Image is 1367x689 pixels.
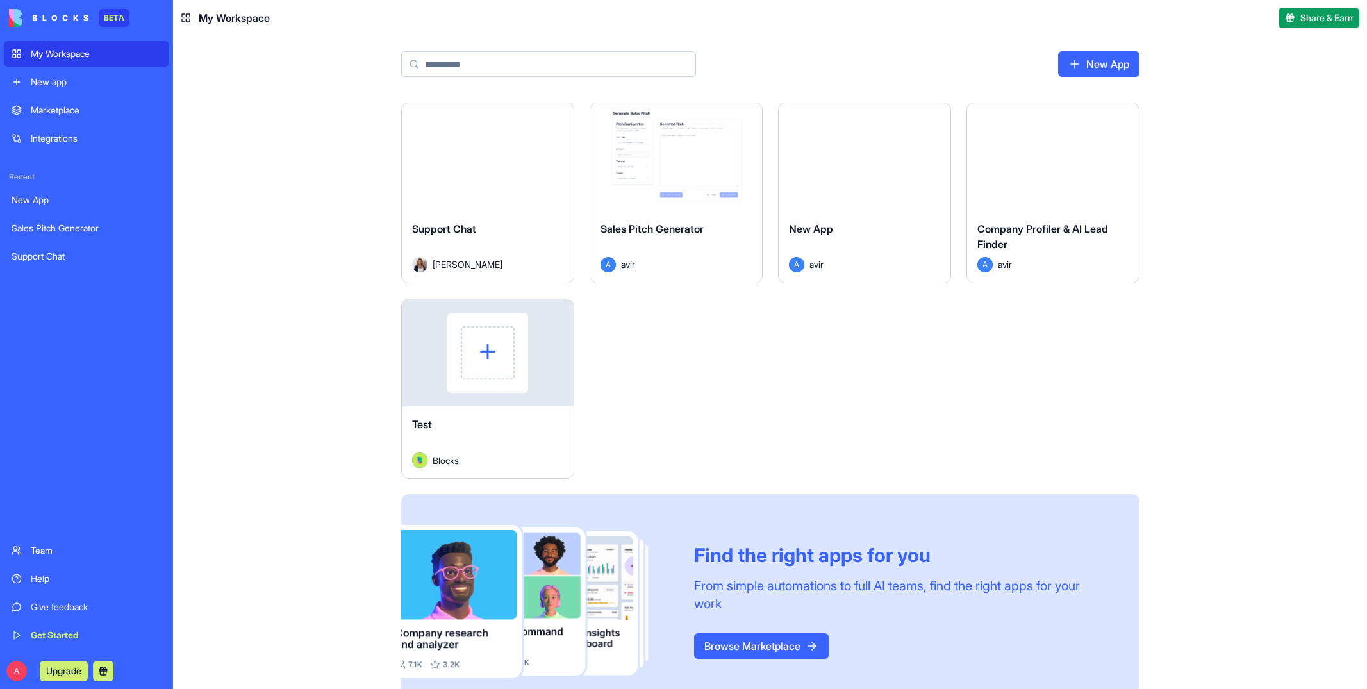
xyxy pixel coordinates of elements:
a: BETA [9,9,129,27]
button: Share & Earn [1279,8,1359,28]
a: Integrations [4,126,169,151]
span: [PERSON_NAME] [433,258,502,271]
div: Get Started [31,629,162,642]
span: avir [809,258,824,271]
div: Integrations [31,132,162,145]
a: Marketplace [4,97,169,123]
div: New App [12,194,162,206]
span: Company Profiler & AI Lead Finder [977,222,1108,251]
span: A [789,257,804,272]
span: A [977,257,993,272]
div: My Workspace [31,47,162,60]
a: New App [4,187,169,213]
a: New app [4,69,169,95]
a: Browse Marketplace [694,633,829,659]
a: Support Chat [4,244,169,269]
span: Blocks [433,454,459,467]
a: Get Started [4,622,169,648]
a: Team [4,538,169,563]
div: From simple automations to full AI teams, find the right apps for your work [694,577,1109,613]
span: A [6,661,27,681]
div: Give feedback [31,601,162,613]
a: Company Profiler & AI Lead FinderAavir [966,103,1139,283]
span: Sales Pitch Generator [601,222,704,235]
img: Avatar [412,452,427,468]
span: avir [998,258,1012,271]
div: Sales Pitch Generator [12,222,162,235]
a: Support ChatAvatar[PERSON_NAME] [401,103,574,283]
a: Upgrade [40,664,88,677]
div: Marketplace [31,104,162,117]
a: TestAvatarBlocks [401,299,574,479]
div: BETA [99,9,129,27]
span: My Workspace [199,10,270,26]
span: Share & Earn [1300,12,1353,24]
div: Support Chat [12,250,162,263]
div: Help [31,572,162,585]
a: Sales Pitch Generator [4,215,169,241]
img: Avatar [412,257,427,272]
div: Team [31,544,162,557]
span: A [601,257,616,272]
a: My Workspace [4,41,169,67]
span: Recent [4,172,169,182]
div: New app [31,76,162,88]
a: Sales Pitch GeneratorAavir [590,103,763,283]
span: New App [789,222,833,235]
span: Test [412,418,432,431]
a: Give feedback [4,594,169,620]
a: New AppAavir [778,103,951,283]
img: logo [9,9,88,27]
div: Find the right apps for you [694,544,1109,567]
span: Support Chat [412,222,476,235]
a: Help [4,566,169,592]
button: Upgrade [40,661,88,681]
span: avir [621,258,635,271]
img: Frame_181_egmpey.png [401,525,674,678]
a: New App [1058,51,1139,77]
